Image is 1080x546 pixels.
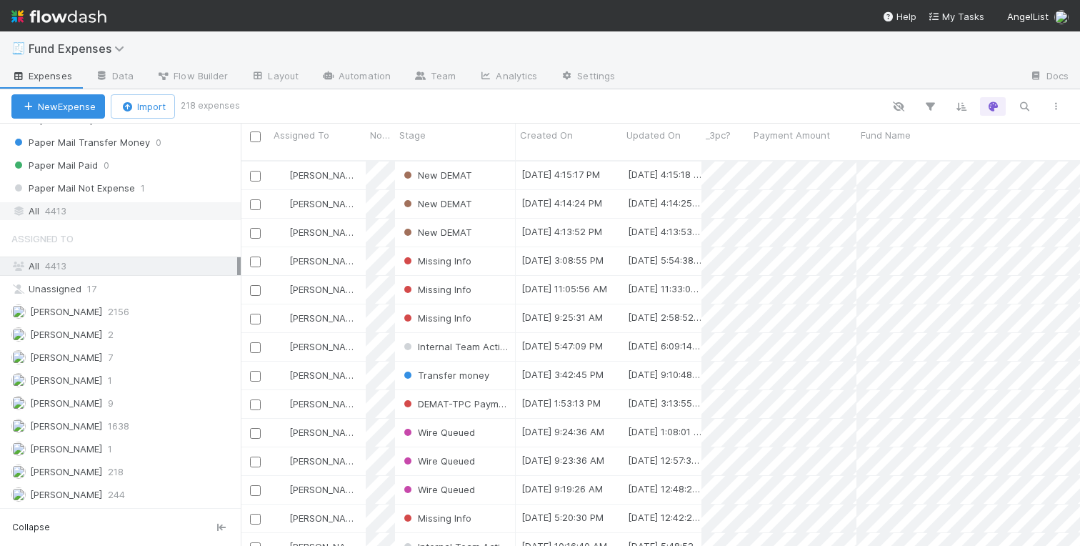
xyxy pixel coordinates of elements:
[628,367,701,382] div: [DATE] 9:10:48 AM
[401,482,475,497] div: Wire Queued
[108,394,114,412] span: 9
[401,455,475,467] span: Wire Queued
[275,482,359,497] div: [PERSON_NAME]
[275,339,359,354] div: [PERSON_NAME]
[628,482,701,496] div: [DATE] 12:48:24 PM
[104,157,109,174] span: 0
[289,398,361,409] span: [PERSON_NAME]
[156,134,161,152] span: 0
[276,198,287,209] img: avatar_abca0ba5-4208-44dd-8897-90682736f166.png
[521,396,601,410] div: [DATE] 1:53:13 PM
[250,342,261,353] input: Toggle Row Selected
[250,199,261,210] input: Toggle Row Selected
[521,310,603,324] div: [DATE] 9:25:31 AM
[275,511,359,525] div: [PERSON_NAME]
[275,197,359,211] div: [PERSON_NAME]
[1054,10,1069,24] img: avatar_abca0ba5-4208-44dd-8897-90682736f166.png
[11,487,26,502] img: avatar_85e0c86c-7619-463d-9044-e681ba95f3b2.png
[928,9,984,24] a: My Tasks
[401,512,471,524] span: Missing Info
[108,417,129,435] span: 1638
[84,66,145,89] a: Data
[275,425,359,440] div: [PERSON_NAME]
[276,455,287,467] img: avatar_85e0c86c-7619-463d-9044-e681ba95f3b2.png
[628,253,701,267] div: [DATE] 5:54:38 PM
[521,367,604,382] div: [DATE] 3:42:45 PM
[250,285,261,296] input: Toggle Row Selected
[628,310,701,324] div: [DATE] 2:58:52 PM
[289,284,361,295] span: [PERSON_NAME]
[275,254,359,268] div: [PERSON_NAME]
[401,339,509,354] div: Internal Team Action
[108,303,129,321] span: 2156
[276,341,287,352] img: avatar_93b89fca-d03a-423a-b274-3dd03f0a621f.png
[401,168,472,182] div: New DEMAT
[11,327,26,342] img: avatar_dbacaa61-7a5b-4cd3-8dce-10af25fe9829.png
[239,66,310,89] a: Layout
[108,326,114,344] span: 2
[521,482,603,496] div: [DATE] 9:19:26 AM
[108,372,112,389] span: 1
[401,311,471,325] div: Missing Info
[402,66,467,89] a: Team
[250,457,261,467] input: Toggle Row Selected
[11,442,26,456] img: avatar_99e80e95-8f0d-4917-ae3c-b5dad577a2b5.png
[401,254,471,268] div: Missing Info
[310,66,402,89] a: Automation
[521,510,604,525] div: [DATE] 5:20:30 PM
[11,465,26,479] img: avatar_ddac2f35-6c49-494a-9355-db49d32eca49.png
[289,312,361,324] span: [PERSON_NAME]
[11,396,26,410] img: avatar_5d1523cf-d377-42ee-9d1c-1d238f0f126b.png
[289,512,361,524] span: [PERSON_NAME]
[289,369,361,381] span: [PERSON_NAME]
[521,453,604,467] div: [DATE] 9:23:36 AM
[250,514,261,525] input: Toggle Row Selected
[401,225,472,239] div: New DEMAT
[11,419,26,433] img: avatar_93b89fca-d03a-423a-b274-3dd03f0a621f.png
[289,169,361,181] span: [PERSON_NAME]
[401,198,472,209] span: New DEMAT
[276,169,287,181] img: avatar_abca0ba5-4208-44dd-8897-90682736f166.png
[108,349,113,367] span: 7
[275,397,359,411] div: [PERSON_NAME]
[861,128,911,142] span: Fund Name
[628,425,701,439] div: [DATE] 1:08:01 PM
[11,304,26,319] img: avatar_abca0ba5-4208-44dd-8897-90682736f166.png
[45,202,66,220] span: 4413
[401,169,472,181] span: New DEMAT
[289,227,361,238] span: [PERSON_NAME]
[275,311,359,325] div: [PERSON_NAME]
[11,134,150,152] span: Paper Mail Transfer Money
[628,282,701,296] div: [DATE] 11:33:01 AM
[521,253,604,267] div: [DATE] 3:08:55 PM
[628,453,701,467] div: [DATE] 12:57:34 PM
[275,282,359,297] div: [PERSON_NAME]
[401,398,600,409] span: DEMAT-TPC Payment to Vendor Pending
[401,284,471,295] span: Missing Info
[108,486,125,504] span: 244
[11,373,26,387] img: avatar_cea4b3df-83b6-44b5-8b06-f9455c333edc.png
[275,225,359,239] div: [PERSON_NAME]
[276,484,287,495] img: avatar_85e0c86c-7619-463d-9044-e681ba95f3b2.png
[401,454,475,468] div: Wire Queued
[401,369,489,381] span: Transfer money
[401,427,475,438] span: Wire Queued
[11,224,74,253] span: Assigned To
[401,397,509,411] div: DEMAT-TPC Payment to Vendor Pending
[30,306,102,317] span: [PERSON_NAME]
[250,131,261,142] input: Toggle All Rows Selected
[289,427,361,438] span: [PERSON_NAME]
[521,339,603,353] div: [DATE] 5:47:09 PM
[521,425,604,439] div: [DATE] 9:24:36 AM
[289,255,361,267] span: [PERSON_NAME]
[11,94,105,119] button: NewExpense
[628,396,701,410] div: [DATE] 3:13:55 PM
[628,510,701,525] div: [DATE] 12:42:22 PM
[11,202,237,220] div: All
[1007,11,1049,22] span: AngelList
[250,399,261,410] input: Toggle Row Selected
[276,227,287,238] img: avatar_abca0ba5-4208-44dd-8897-90682736f166.png
[250,228,261,239] input: Toggle Row Selected
[401,255,471,267] span: Missing Info
[141,179,145,197] span: 1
